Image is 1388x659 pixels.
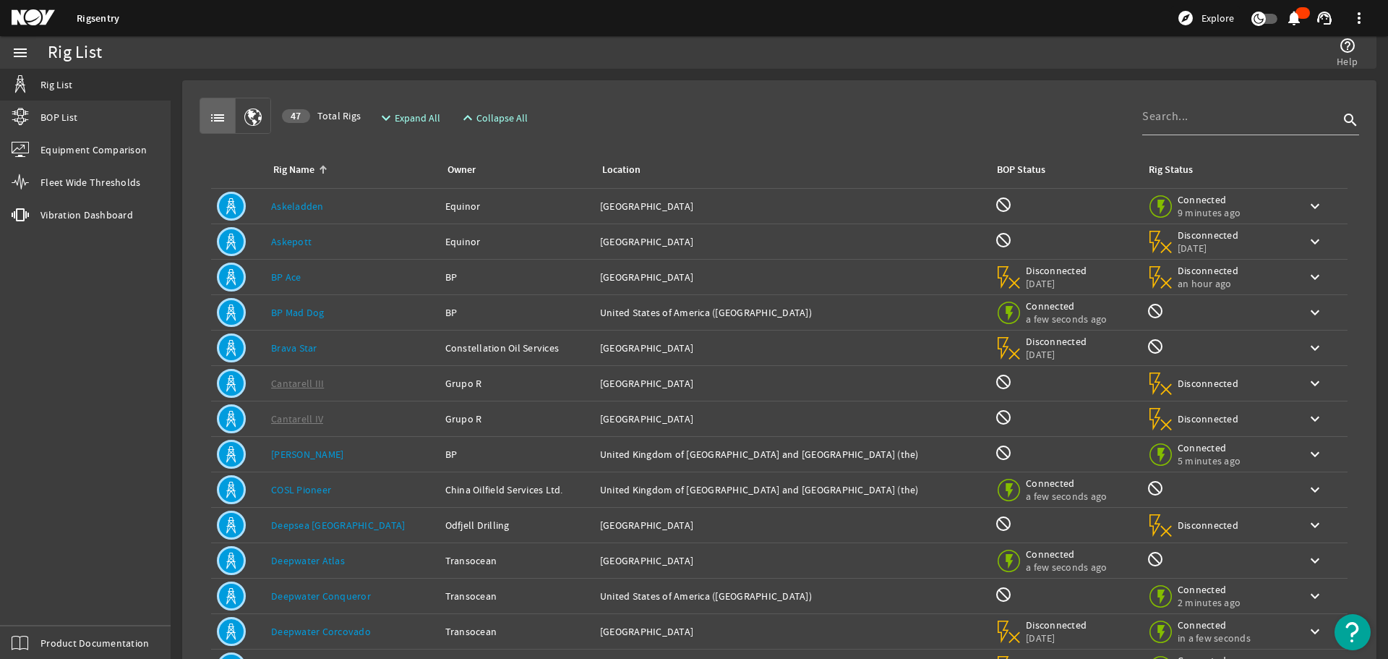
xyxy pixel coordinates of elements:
[1306,268,1324,286] mat-icon: keyboard_arrow_down
[1178,583,1241,596] span: Connected
[1147,550,1164,568] mat-icon: Rig Monitoring not available for this rig
[600,518,983,532] div: [GEOGRAPHIC_DATA]
[1306,410,1324,428] mat-icon: keyboard_arrow_down
[600,624,983,639] div: [GEOGRAPHIC_DATA]
[273,162,314,178] div: Rig Name
[445,447,588,462] div: BP
[1285,9,1303,27] mat-icon: notifications
[271,554,345,567] a: Deepwater Atlas
[395,111,440,125] span: Expand All
[1178,632,1251,645] span: in a few seconds
[271,162,428,178] div: Rig Name
[48,46,102,60] div: Rig List
[1026,632,1087,645] span: [DATE]
[600,412,983,426] div: [GEOGRAPHIC_DATA]
[997,162,1045,178] div: BOP Status
[1306,623,1324,640] mat-icon: keyboard_arrow_down
[40,175,140,190] span: Fleet Wide Thresholds
[1306,375,1324,392] mat-icon: keyboard_arrow_down
[445,199,588,213] div: Equinor
[1306,446,1324,463] mat-icon: keyboard_arrow_down
[372,105,446,131] button: Expand All
[995,515,1012,532] mat-icon: BOP Monitoring not available for this rig
[995,231,1012,249] mat-icon: BOP Monitoring not available for this rig
[600,376,983,391] div: [GEOGRAPHIC_DATA]
[600,589,983,603] div: United States of America ([GEOGRAPHIC_DATA])
[271,271,301,284] a: BP Ace
[1306,304,1324,321] mat-icon: keyboard_arrow_down
[445,553,588,568] div: Transocean
[1178,242,1239,255] span: [DATE]
[271,448,343,461] a: [PERSON_NAME]
[40,143,147,157] span: Equipment Comparison
[600,482,983,497] div: United Kingdom of [GEOGRAPHIC_DATA] and [GEOGRAPHIC_DATA] (the)
[445,518,588,532] div: Odfjell Drilling
[1306,552,1324,569] mat-icon: keyboard_arrow_down
[1178,454,1241,467] span: 5 minutes ago
[1306,339,1324,357] mat-icon: keyboard_arrow_down
[1026,313,1107,326] span: a few seconds ago
[1026,277,1087,290] span: [DATE]
[1178,206,1241,219] span: 9 minutes ago
[1178,412,1239,425] span: Disconnected
[445,412,588,426] div: Grupo R
[1337,54,1358,69] span: Help
[600,234,983,249] div: [GEOGRAPHIC_DATA]
[600,305,983,320] div: United States of America ([GEOGRAPHIC_DATA])
[12,206,29,224] mat-icon: vibration
[1026,561,1107,574] span: a few seconds ago
[1178,596,1241,609] span: 2 minutes ago
[600,199,983,213] div: [GEOGRAPHIC_DATA]
[1026,490,1107,503] span: a few seconds ago
[1026,477,1107,490] span: Connected
[1342,1,1376,35] button: more_vert
[1026,618,1087,632] span: Disconnected
[1201,11,1234,25] span: Explore
[602,162,641,178] div: Location
[445,624,588,639] div: Transocean
[445,162,583,178] div: Owner
[1147,302,1164,320] mat-icon: Rig Monitoring not available for this rig
[445,376,588,391] div: Grupo R
[1316,9,1333,27] mat-icon: support_agent
[600,447,983,462] div: United Kingdom of [GEOGRAPHIC_DATA] and [GEOGRAPHIC_DATA] (the)
[995,409,1012,426] mat-icon: BOP Monitoring not available for this rig
[1335,614,1371,650] button: Open Resource Center
[271,483,331,496] a: COSL Pioneer
[1342,111,1359,129] i: search
[995,196,1012,213] mat-icon: BOP Monitoring not available for this rig
[1178,264,1239,277] span: Disconnected
[1306,233,1324,250] mat-icon: keyboard_arrow_down
[445,305,588,320] div: BP
[282,109,361,123] span: Total Rigs
[445,341,588,355] div: Constellation Oil Services
[1026,548,1107,561] span: Connected
[1178,519,1239,532] span: Disconnected
[445,270,588,284] div: BP
[600,270,983,284] div: [GEOGRAPHIC_DATA]
[1178,441,1241,454] span: Connected
[459,109,471,127] mat-icon: expand_less
[282,109,310,123] div: 47
[1026,264,1087,277] span: Disconnected
[995,586,1012,603] mat-icon: BOP Monitoring not available for this rig
[1026,348,1087,361] span: [DATE]
[1178,229,1239,242] span: Disconnected
[445,589,588,603] div: Transocean
[995,373,1012,391] mat-icon: BOP Monitoring not available for this rig
[377,109,389,127] mat-icon: expand_more
[445,482,588,497] div: China Oilfield Services Ltd.
[1149,162,1193,178] div: Rig Status
[1306,516,1324,534] mat-icon: keyboard_arrow_down
[600,341,983,355] div: [GEOGRAPHIC_DATA]
[600,162,977,178] div: Location
[1178,618,1251,632] span: Connected
[1178,277,1239,290] span: an hour ago
[271,412,323,425] a: Cantarell IV
[271,341,317,354] a: Brava Star
[271,235,312,248] a: Askepott
[40,208,133,222] span: Vibration Dashboard
[271,200,324,213] a: Askeladden
[1142,108,1339,125] input: Search...
[271,519,405,532] a: Deepsea [GEOGRAPHIC_DATA]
